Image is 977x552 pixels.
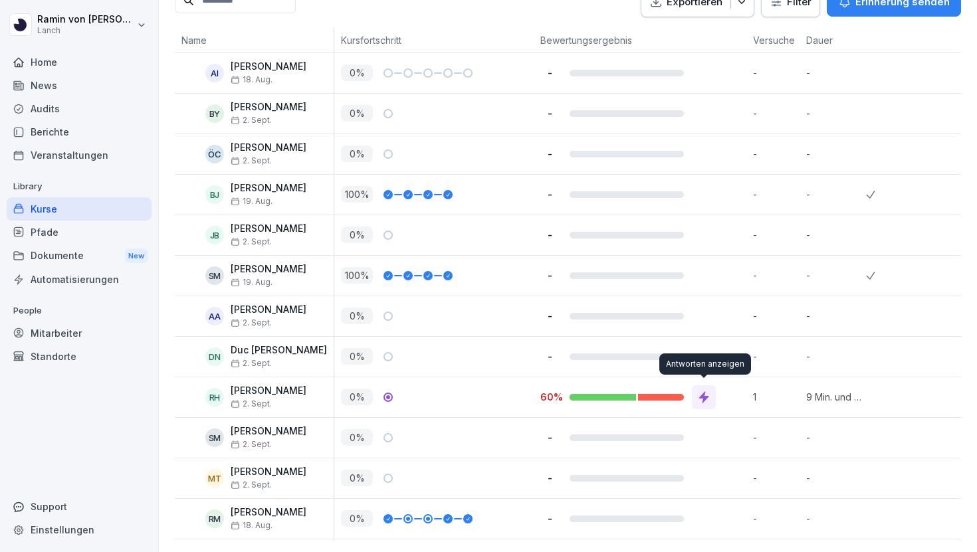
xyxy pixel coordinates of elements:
p: 0 % [341,348,373,365]
p: - [753,349,800,363]
a: Home [7,50,152,74]
p: - [540,269,559,282]
p: Versuche [753,33,793,47]
span: 19. Aug. [231,278,272,287]
p: 0 % [341,227,373,243]
p: 100 % [341,186,373,203]
p: 60% [540,391,559,403]
p: [PERSON_NAME] [231,507,306,518]
p: - [753,66,800,80]
a: Pfade [7,221,152,244]
p: 0 % [341,389,373,405]
a: Audits [7,97,152,120]
p: 0 % [341,105,373,122]
a: Kurse [7,197,152,221]
a: Einstellungen [7,518,152,541]
span: 2. Sept. [231,440,272,449]
p: - [753,471,800,485]
p: - [753,106,800,120]
p: - [806,187,866,201]
p: - [806,147,866,161]
div: SM [205,266,224,285]
div: DN [205,347,224,366]
p: [PERSON_NAME] [231,466,306,478]
p: - [806,309,866,323]
div: RM [205,509,224,528]
span: 2. Sept. [231,399,272,409]
p: - [806,228,866,242]
p: 0 % [341,510,373,527]
span: 2. Sept. [231,156,272,165]
p: - [753,309,800,323]
div: AA [205,307,224,325]
p: [PERSON_NAME] [231,183,306,194]
p: - [806,349,866,363]
p: - [806,106,866,120]
p: Ramin von [PERSON_NAME] [37,14,134,25]
p: Lanch [37,26,134,35]
p: 0 % [341,145,373,162]
div: Antworten anzeigen [659,353,751,375]
p: 0 % [341,470,373,486]
a: Veranstaltungen [7,143,152,167]
div: Automatisierungen [7,268,152,291]
div: Dokumente [7,244,152,268]
p: - [806,471,866,485]
span: 2. Sept. [231,237,272,246]
p: - [753,187,800,201]
div: ÖC [205,145,224,163]
p: - [753,147,800,161]
p: Library [7,176,152,197]
div: RH [205,388,224,407]
p: Dauer [806,33,859,47]
span: 18. Aug. [231,75,272,84]
div: SM [205,428,224,447]
div: New [125,248,148,264]
p: [PERSON_NAME] [231,223,306,234]
p: Name [181,33,327,47]
p: People [7,300,152,322]
span: 2. Sept. [231,359,272,368]
p: [PERSON_NAME] [231,426,306,437]
span: 18. Aug. [231,521,272,530]
a: Mitarbeiter [7,322,152,345]
p: - [806,430,866,444]
p: Duc [PERSON_NAME] [231,345,327,356]
p: Kursfortschritt [341,33,527,47]
p: 1 [753,390,800,404]
p: 0 % [341,429,373,446]
p: - [753,228,800,242]
p: Bewertungsergebnis [540,33,740,47]
div: News [7,74,152,97]
p: - [753,268,800,282]
p: [PERSON_NAME] [231,264,306,275]
p: [PERSON_NAME] [231,102,306,113]
p: - [806,511,866,525]
a: Berichte [7,120,152,143]
div: Standorte [7,345,152,368]
p: 0 % [341,64,373,81]
p: - [540,107,559,120]
p: 0 % [341,308,373,324]
div: JB [205,226,224,244]
span: 2. Sept. [231,480,272,490]
p: - [540,66,559,79]
p: - [753,511,800,525]
p: 100 % [341,267,373,284]
p: 9 Min. und 51 Sek. [806,390,866,404]
p: - [806,268,866,282]
p: - [540,229,559,241]
div: Support [7,495,152,518]
p: - [540,188,559,201]
p: - [540,350,559,363]
p: - [753,430,800,444]
p: - [540,472,559,484]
